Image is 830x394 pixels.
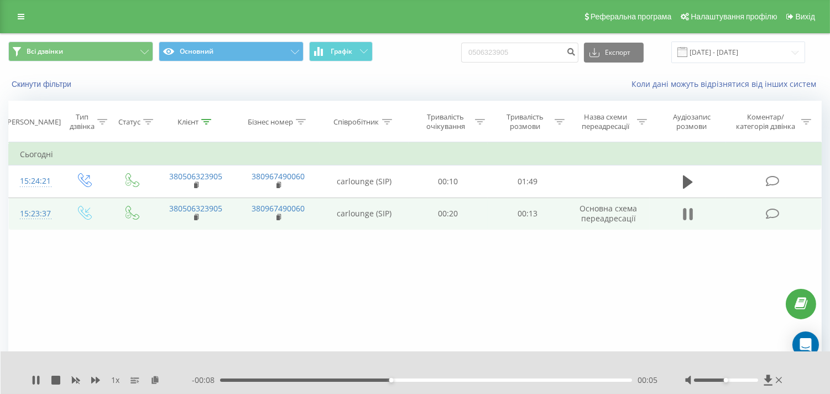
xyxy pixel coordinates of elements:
[252,171,305,182] a: 380967490060
[409,165,488,198] td: 00:10
[631,79,822,89] a: Коли дані можуть відрізнятися вiд інших систем
[334,117,379,127] div: Співробітник
[734,112,798,131] div: Коментар/категорія дзвінка
[660,112,723,131] div: Аудіозапис розмови
[584,43,644,63] button: Експорт
[248,117,293,127] div: Бізнес номер
[488,198,567,230] td: 00:13
[20,203,48,225] div: 15:23:37
[111,375,119,386] span: 1 x
[691,12,777,21] span: Налаштування профілю
[331,48,352,55] span: Графік
[252,203,305,214] a: 380967490060
[178,117,199,127] div: Клієнт
[27,47,63,56] span: Всі дзвінки
[320,165,409,198] td: carlounge (SIP)
[118,117,140,127] div: Статус
[9,143,822,165] td: Сьогодні
[69,112,95,131] div: Тип дзвінка
[309,42,373,61] button: Графік
[577,112,634,131] div: Назва схеми переадресації
[461,43,578,63] input: Пошук за номером
[159,42,304,61] button: Основний
[638,375,657,386] span: 00:05
[8,42,153,61] button: Всі дзвінки
[419,112,473,131] div: Тривалість очікування
[5,117,61,127] div: [PERSON_NAME]
[20,170,48,192] div: 15:24:21
[409,198,488,230] td: 00:20
[192,375,220,386] span: - 00:08
[169,171,222,182] a: 380506323905
[8,79,77,89] button: Скинути фільтри
[796,12,815,21] span: Вихід
[567,198,650,230] td: Основна схема переадресації
[498,112,552,131] div: Тривалість розмови
[488,165,567,198] td: 01:49
[320,198,409,230] td: carlounge (SIP)
[724,378,728,382] div: Accessibility label
[591,12,672,21] span: Реферальна програма
[389,378,394,382] div: Accessibility label
[169,203,222,214] a: 380506323905
[792,331,819,358] div: Open Intercom Messenger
